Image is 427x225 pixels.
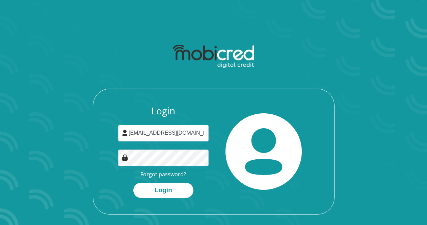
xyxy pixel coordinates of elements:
img: Image [122,154,128,161]
a: Forgot password? [140,171,186,178]
img: mobicred logo [173,45,254,68]
input: Username [118,125,209,141]
h3: Login [118,105,209,117]
button: Login [133,183,193,198]
img: user-icon image [122,130,128,136]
